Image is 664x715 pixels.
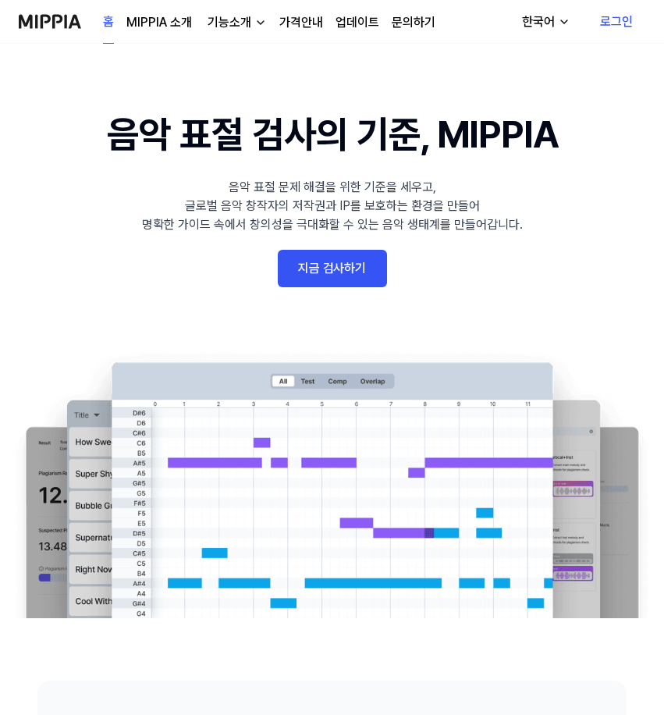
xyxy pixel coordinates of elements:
[278,250,387,287] a: 지금 검사하기
[279,13,323,32] a: 가격안내
[204,13,267,32] button: 기능소개
[107,106,557,162] h1: 음악 표절 검사의 기준, MIPPIA
[392,13,435,32] a: 문의하기
[254,16,267,29] img: down
[204,13,254,32] div: 기능소개
[126,13,192,32] a: MIPPIA 소개
[510,6,580,37] button: 한국어
[142,178,523,234] div: 음악 표절 문제 해결을 위한 기준을 세우고, 글로벌 음악 창작자의 저작권과 IP를 보호하는 환경을 만들어 명확한 가이드 속에서 창의성을 극대화할 수 있는 음악 생태계를 만들어...
[519,12,558,31] div: 한국어
[336,13,379,32] a: 업데이트
[103,1,114,44] a: 홈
